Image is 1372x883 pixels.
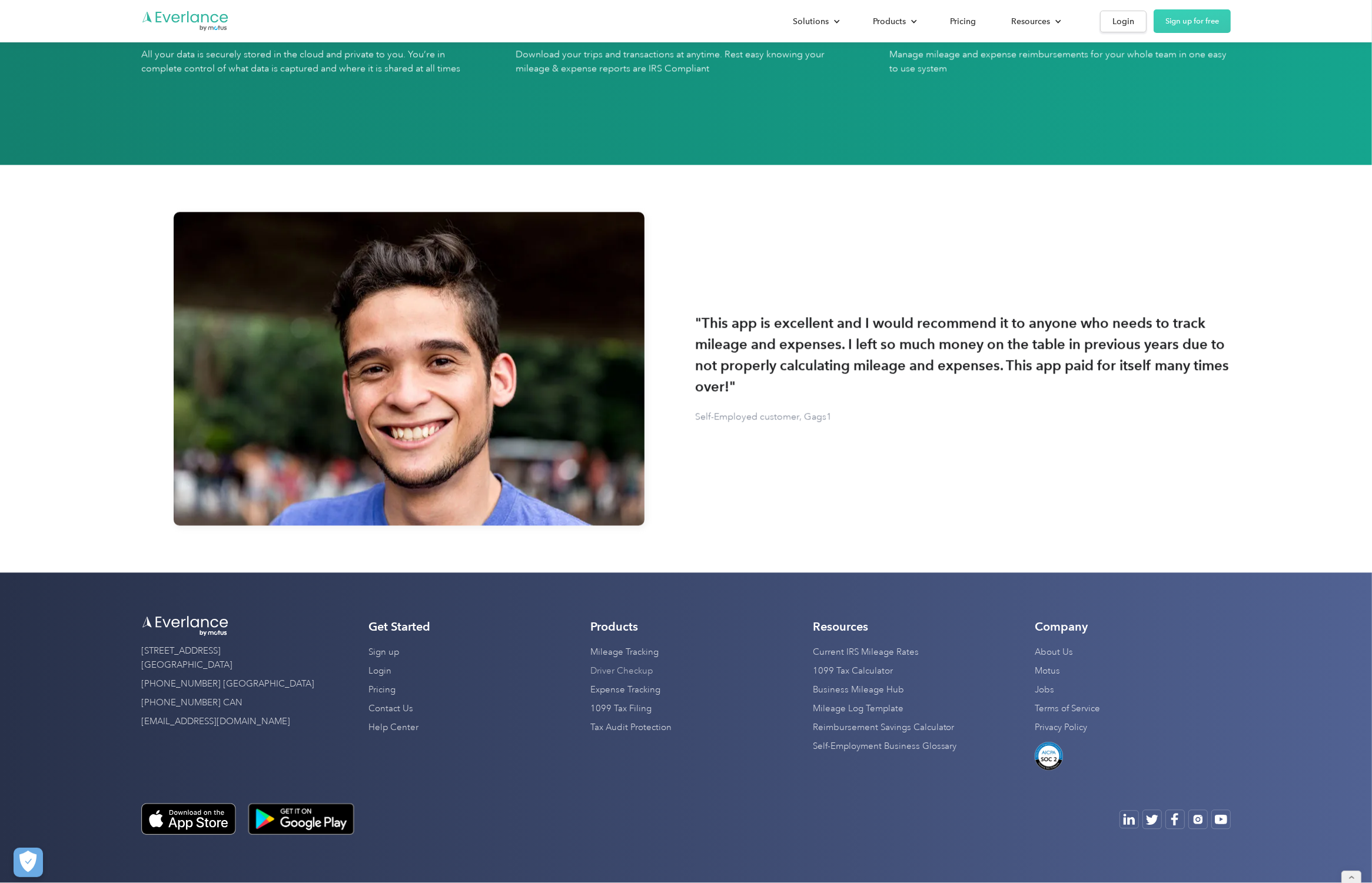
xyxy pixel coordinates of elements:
[1165,809,1185,829] a: Open Facebook
[591,662,653,681] a: Driver Checkup
[1211,809,1231,829] a: Open Youtube
[141,642,232,675] a: [STREET_ADDRESS][GEOGRAPHIC_DATA]
[813,699,903,718] a: Mileage Log Template
[1035,643,1073,662] a: About Us
[368,643,399,662] a: Sign up
[889,47,1231,75] p: Manage mileage and expense reimbursements for your whole team in one easy to use system
[368,619,430,634] h4: Get Started
[141,10,230,32] a: Go to homepage
[813,643,919,662] a: Current IRS Mileage Rates
[591,718,672,737] a: Tax Audit Protection
[813,619,868,634] h4: Resources
[999,11,1071,32] div: Resources
[1154,9,1231,33] a: Sign up for free
[1119,810,1139,828] a: Open Youtube
[1035,619,1088,634] h4: Company
[368,681,396,699] a: Pricing
[14,848,43,877] button: Cookies Settings
[141,694,242,712] a: [PHONE_NUMBER] CAN
[1035,662,1060,681] a: Motus
[591,699,652,718] a: 1099 Tax Filing
[950,14,976,29] div: Pricing
[861,11,926,32] div: Products
[1011,14,1050,29] div: Resources
[141,675,314,694] a: [PHONE_NUMBER] [GEOGRAPHIC_DATA]
[813,718,955,737] a: Reimbursement Savings Calculator
[813,662,893,681] a: 1099 Tax Calculator
[368,699,413,718] a: Contact Us
[591,643,659,662] a: Mileage Tracking
[793,14,829,29] div: Solutions
[591,619,639,634] h4: Products
[174,212,645,525] img: a young man with a purple shirt smiling
[368,718,418,737] a: Help Center
[813,681,904,699] a: Business Mileage Hub
[1035,681,1054,699] a: Jobs
[591,681,661,699] a: Expense Tracking
[1142,809,1162,829] a: Open Twitter
[696,408,832,425] p: Self-Employed customer, Gags1
[1112,14,1134,29] div: Login
[1188,809,1208,829] a: Open Instagram
[368,662,391,681] a: Login
[1035,699,1100,718] a: Terms of Service
[781,11,849,32] div: Solutions
[696,312,1231,397] strong: "This app is excellent and I would recommend it to anyone who needs to track mileage and expenses...
[141,615,230,637] img: Everlance logo white
[516,47,857,75] p: Download your trips and transactions at anytime. Rest easy knowing your mileage & expense reports...
[938,11,988,32] a: Pricing
[141,47,483,75] p: All your data is securely stored in the cloud and private to you. You’re in complete control of w...
[141,712,290,731] a: [EMAIL_ADDRESS][DOMAIN_NAME]
[1100,11,1147,32] a: Login
[873,14,906,29] div: Products
[1035,718,1087,737] a: Privacy Policy
[813,737,957,756] a: Self-Employment Business Glossary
